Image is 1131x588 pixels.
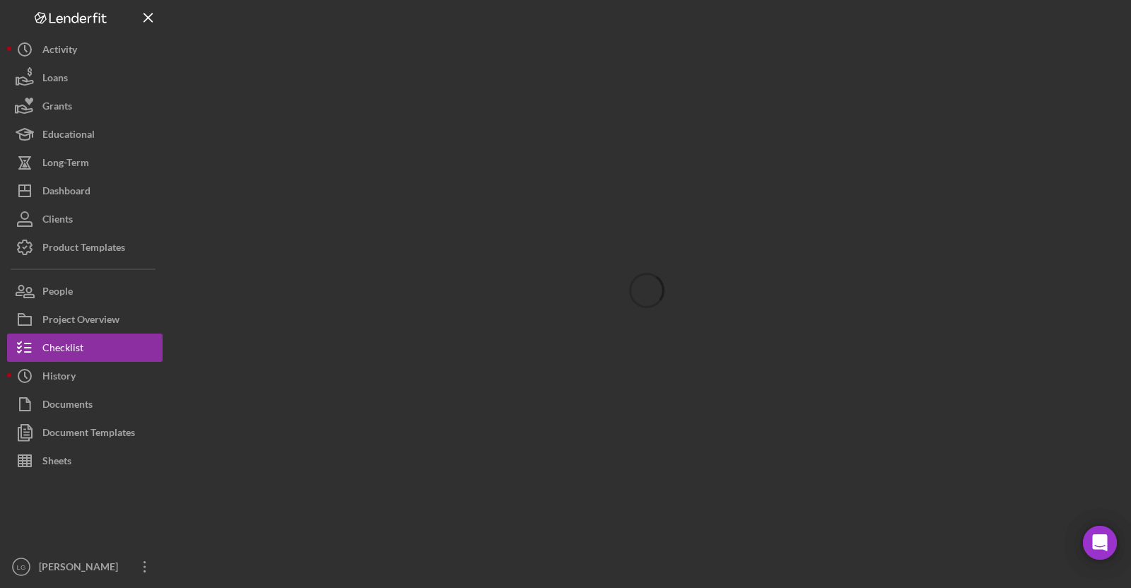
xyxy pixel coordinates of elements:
[42,277,73,309] div: People
[42,447,71,478] div: Sheets
[35,553,127,584] div: [PERSON_NAME]
[7,35,163,64] button: Activity
[42,205,73,237] div: Clients
[7,177,163,205] button: Dashboard
[42,362,76,394] div: History
[7,553,163,581] button: LG[PERSON_NAME]
[7,305,163,334] button: Project Overview
[42,177,90,208] div: Dashboard
[42,148,89,180] div: Long-Term
[7,447,163,475] button: Sheets
[7,277,163,305] button: People
[7,233,163,261] button: Product Templates
[42,92,72,124] div: Grants
[1083,526,1117,560] div: Open Intercom Messenger
[7,148,163,177] button: Long-Term
[42,418,135,450] div: Document Templates
[7,92,163,120] button: Grants
[42,390,93,422] div: Documents
[7,334,163,362] button: Checklist
[7,418,163,447] button: Document Templates
[42,334,83,365] div: Checklist
[42,120,95,152] div: Educational
[17,563,26,571] text: LG
[42,305,119,337] div: Project Overview
[7,64,163,92] button: Loans
[7,362,163,390] button: History
[7,390,163,418] button: Documents
[42,233,125,265] div: Product Templates
[42,64,68,95] div: Loans
[7,205,163,233] button: Clients
[42,35,77,67] div: Activity
[7,120,163,148] button: Educational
